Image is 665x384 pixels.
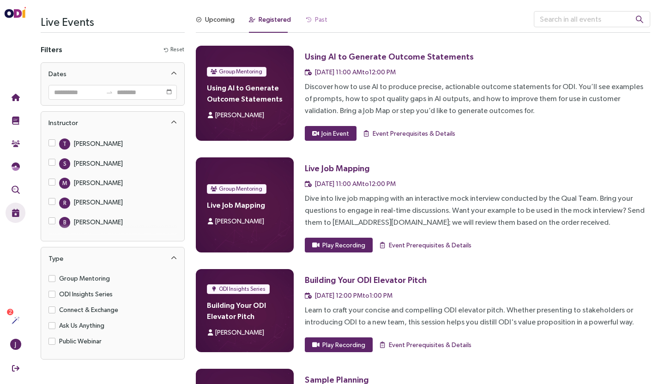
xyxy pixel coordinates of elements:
div: [PERSON_NAME] [74,138,123,149]
div: [PERSON_NAME] [74,158,123,168]
div: [PERSON_NAME] [74,217,123,227]
button: Actions [6,310,25,330]
div: Upcoming [205,14,235,24]
div: Dive into live job mapping with an interactive mock interview conducted by the Qual Team. Bring y... [305,192,650,228]
h3: Live Events [41,11,185,32]
div: Type [41,247,184,270]
span: M [62,178,67,189]
button: Join Event [305,126,357,141]
div: Learn to craft your concise and compelling ODI elevator pitch. Whether presenting to stakeholders... [305,304,650,328]
span: [PERSON_NAME] [215,329,264,336]
button: search [628,11,651,27]
span: ODI Insights Series [219,284,266,294]
img: JTBD Needs Framework [12,162,20,171]
button: Reset [163,45,185,54]
button: Live Events [6,203,25,223]
button: Event Prerequisites & Details [378,238,472,252]
h4: Live Job Mapping [207,199,283,210]
span: Reset [170,45,184,54]
button: Play Recording [305,337,373,352]
div: Registered [259,14,291,24]
div: [PERSON_NAME] [74,197,123,207]
span: Join Event [321,128,349,138]
div: Using AI to Generate Outcome Statements [305,51,474,62]
span: S [63,158,66,169]
img: Community [12,139,20,148]
button: Needs Framework [6,156,25,177]
img: Actions [12,316,20,324]
button: Event Prerequisites & Details [378,337,472,352]
div: Dates [48,68,66,79]
img: Live Events [12,209,20,217]
span: Event Prerequisites & Details [389,340,472,350]
span: Connect & Exchange [55,305,122,315]
button: Event Prerequisites & Details [362,126,456,141]
span: Play Recording [322,340,365,350]
span: Group Mentoring [219,184,262,193]
div: Building Your ODI Elevator Pitch [305,274,427,286]
span: swap-right [106,89,113,96]
span: to [106,89,113,96]
span: [PERSON_NAME] [215,111,264,119]
h4: Using AI to Generate Outcome Statements [207,82,283,104]
span: T [63,138,66,150]
div: Type [48,253,63,264]
span: Public Webinar [55,336,105,346]
div: [PERSON_NAME] [74,178,123,188]
span: Group Mentoring [219,67,262,76]
div: Instructor [41,112,184,134]
img: Training [12,116,20,125]
button: Play Recording [305,238,373,252]
span: Ask Us Anything [55,320,108,330]
div: Live Job Mapping [305,162,370,174]
button: Training [6,110,25,131]
span: [DATE] 12:00 PM to 1:00 PM [315,292,393,299]
div: Instructor [48,117,78,128]
sup: 2 [7,309,13,315]
span: [DATE] 11:00 AM to 12:00 PM [315,68,396,76]
button: J [6,334,25,354]
span: [DATE] 11:00 AM to 12:00 PM [315,180,396,187]
button: Outcome Validation [6,180,25,200]
button: Community [6,133,25,154]
h4: Filters [41,44,62,55]
button: Sign Out [6,358,25,378]
span: Event Prerequisites & Details [373,128,455,138]
span: Play Recording [322,240,365,250]
span: Event Prerequisites & Details [389,240,472,250]
span: [PERSON_NAME] [215,217,264,225]
span: B [63,217,66,228]
span: search [635,15,644,24]
img: Outcome Validation [12,186,20,194]
h4: Building Your ODI Elevator Pitch [207,300,283,322]
button: Home [6,87,25,108]
input: Search in all events [534,11,650,27]
div: Past [315,14,327,24]
span: 2 [9,309,12,315]
span: ODI Insights Series [55,289,116,299]
div: Discover how to use AI to produce precise, actionable outcome statements for ODI. You’ll see exam... [305,81,650,117]
span: Group Mentoring [55,273,114,283]
span: R [63,198,66,209]
span: J [15,339,16,350]
div: Dates [41,63,184,85]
